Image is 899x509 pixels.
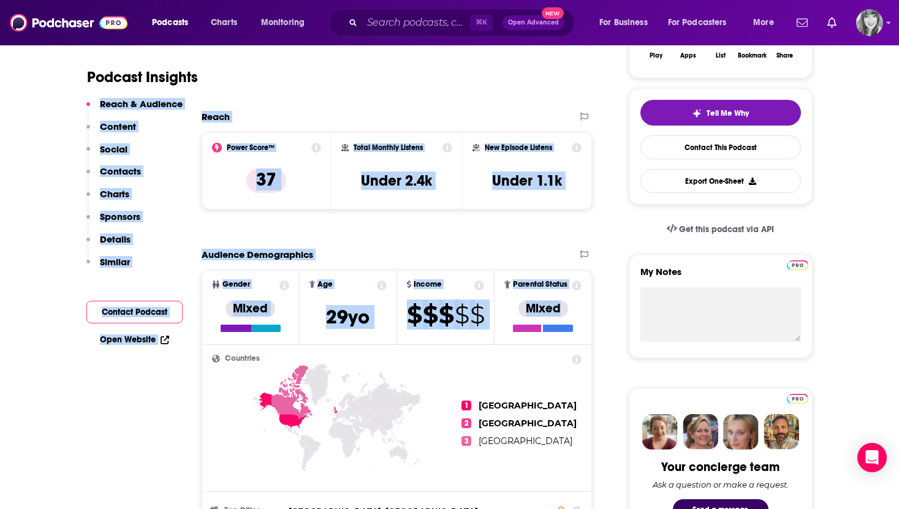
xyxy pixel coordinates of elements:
[100,121,136,132] p: Content
[716,52,726,59] div: List
[518,300,568,317] div: Mixed
[479,435,572,447] span: [GEOGRAPHIC_DATA]
[508,20,559,26] span: Open Advanced
[317,281,333,288] span: Age
[679,224,774,235] span: Get this podcast via API
[753,14,774,31] span: More
[683,414,718,450] img: Barbara Profile
[856,9,883,36] img: User Profile
[203,13,245,32] a: Charts
[100,256,130,268] p: Similar
[513,281,567,288] span: Parental Status
[738,52,767,59] div: Bookmark
[326,305,370,329] span: 29 yo
[792,12,813,33] a: Show notifications dropdown
[86,188,129,211] button: Charts
[246,168,286,193] p: 37
[707,108,749,118] span: Tell Me Why
[354,143,423,152] h2: Total Monthly Listens
[668,14,727,31] span: For Podcasters
[822,12,841,33] a: Show notifications dropdown
[503,15,564,30] button: Open AdvancedNew
[787,260,808,270] img: Podchaser Pro
[152,14,188,31] span: Podcasts
[100,334,169,345] a: Open Website
[787,392,808,404] a: Pro website
[745,13,789,32] button: open menu
[211,14,237,31] span: Charts
[660,13,745,32] button: open menu
[692,108,702,118] img: tell me why sparkle
[591,13,663,32] button: open menu
[225,355,260,363] span: Countries
[455,305,469,325] span: $
[661,459,780,475] div: Your concierge team
[202,111,230,123] h2: Reach
[252,13,321,32] button: open menu
[86,211,140,233] button: Sponsors
[723,414,759,450] img: Jules Profile
[100,233,131,245] p: Details
[479,418,577,429] span: [GEOGRAPHIC_DATA]
[86,301,183,323] button: Contact Podcast
[470,15,493,31] span: ⌘ K
[100,98,183,110] p: Reach & Audience
[100,211,140,222] p: Sponsors
[100,143,127,155] p: Social
[423,305,438,325] span: $
[640,100,801,126] button: tell me why sparkleTell Me Why
[461,401,471,410] span: 1
[599,14,648,31] span: For Business
[653,480,789,489] div: Ask a question or make a request.
[86,256,130,279] button: Similar
[470,305,484,325] span: $
[857,443,887,472] div: Open Intercom Messenger
[86,233,131,256] button: Details
[227,143,275,152] h2: Power Score™
[100,188,129,200] p: Charts
[407,305,422,325] span: $
[764,414,799,450] img: Jon Profile
[492,172,562,190] h3: Under 1.1k
[414,281,442,288] span: Income
[86,143,127,166] button: Social
[640,169,801,193] button: Export One-Sheet
[787,258,808,270] a: Pro website
[143,13,204,32] button: open menu
[776,52,793,59] div: Share
[361,172,432,190] h3: Under 2.4k
[856,9,883,36] span: Logged in as KPotts
[657,214,784,244] a: Get this podcast via API
[202,249,313,260] h2: Audience Demographics
[542,7,564,19] span: New
[461,436,471,446] span: 3
[261,14,305,31] span: Monitoring
[340,9,586,37] div: Search podcasts, credits, & more...
[100,165,141,177] p: Contacts
[680,52,696,59] div: Apps
[485,143,552,152] h2: New Episode Listens
[640,266,801,287] label: My Notes
[479,400,577,411] span: [GEOGRAPHIC_DATA]
[226,300,275,317] div: Mixed
[10,11,127,34] img: Podchaser - Follow, Share and Rate Podcasts
[362,13,470,32] input: Search podcasts, credits, & more...
[86,165,141,188] button: Contacts
[461,418,471,428] span: 2
[86,121,136,143] button: Content
[439,305,453,325] span: $
[787,394,808,404] img: Podchaser Pro
[87,68,198,86] h1: Podcast Insights
[222,281,250,288] span: Gender
[640,135,801,159] a: Contact This Podcast
[650,52,662,59] div: Play
[86,98,183,121] button: Reach & Audience
[856,9,883,36] button: Show profile menu
[642,414,678,450] img: Sydney Profile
